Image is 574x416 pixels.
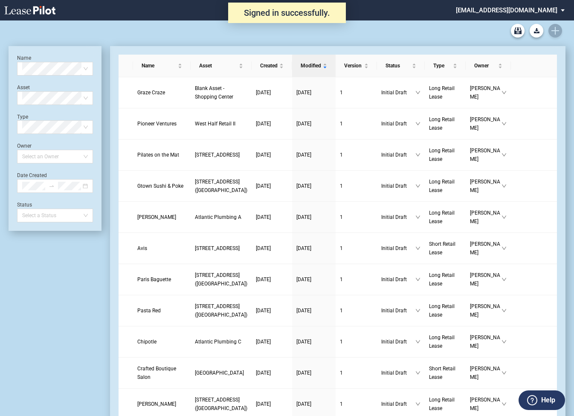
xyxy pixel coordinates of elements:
span: Status [386,61,410,70]
span: 1 [340,401,343,407]
a: Atlantic Plumbing A [195,213,247,221]
a: Crafted Boutique Salon [137,364,186,381]
span: [PERSON_NAME] [470,333,502,350]
a: 1 [340,88,373,97]
a: Chipotle [137,337,186,346]
span: Arlington Courthouse Plaza II [195,370,244,376]
a: Long Retail Lease [429,302,461,319]
a: Archive [511,24,525,38]
span: [DATE] [296,308,311,314]
span: [PERSON_NAME] [470,271,502,288]
span: Short Retail Lease [429,241,455,256]
a: [DATE] [296,337,331,346]
span: [DATE] [296,401,311,407]
a: 1 [340,244,373,253]
th: Created [252,55,292,77]
span: Initial Draft [381,337,415,346]
span: down [415,215,420,220]
a: [DATE] [296,369,331,377]
a: [DATE] [296,275,331,284]
span: Chipotle [137,339,157,345]
a: [STREET_ADDRESS] ([GEOGRAPHIC_DATA]) [195,302,247,319]
span: Soko Butcher [137,401,176,407]
span: 1900 Crystal Drive (East-Towers) [195,397,247,411]
span: [DATE] [296,90,311,96]
a: [DATE] [296,244,331,253]
span: Pioneer Ventures [137,121,177,127]
span: Modified [301,61,321,70]
span: [PERSON_NAME] [470,177,502,195]
span: 1 [340,339,343,345]
span: down [415,183,420,189]
span: Short Retail Lease [429,366,455,380]
span: [DATE] [296,152,311,158]
span: Long Retail Lease [429,116,455,131]
th: Type [425,55,466,77]
span: [DATE] [256,183,271,189]
label: Asset [17,84,30,90]
span: swap-right [49,183,55,189]
span: Initial Draft [381,88,415,97]
a: Short Retail Lease [429,240,461,257]
span: down [415,121,420,126]
a: Long Retail Lease [429,333,461,350]
a: Avis [137,244,186,253]
span: [DATE] [256,339,271,345]
a: [DATE] [256,182,288,190]
span: [DATE] [256,90,271,96]
a: [DATE] [256,244,288,253]
span: [PERSON_NAME] [470,396,502,413]
span: down [502,370,507,375]
th: Owner [466,55,511,77]
a: Graze Craze [137,88,186,97]
a: Long Retail Lease [429,209,461,226]
a: 1 [340,182,373,190]
span: 1900 Crystal Drive (East-Towers) [195,179,247,193]
span: Initial Draft [381,306,415,315]
span: [DATE] [296,276,311,282]
label: Name [17,55,31,61]
a: [STREET_ADDRESS] [195,151,247,159]
a: Long Retail Lease [429,271,461,288]
span: Atlantic Plumbing C [195,339,241,345]
span: 1900 Crystal Drive (East-Towers) [195,272,247,287]
span: 2451 Crystal Drive [195,245,240,251]
span: down [415,339,420,344]
span: [DATE] [256,214,271,220]
span: [DATE] [256,276,271,282]
span: down [502,152,507,157]
span: [DATE] [256,152,271,158]
span: 1 [340,245,343,251]
span: 1900 Crystal Drive (East-Towers) [195,303,247,318]
a: Blank Asset - Shopping Center [195,84,247,101]
span: 1 [340,183,343,189]
span: down [415,277,420,282]
span: down [502,215,507,220]
a: [DATE] [296,119,331,128]
a: 1 [340,119,373,128]
a: [DATE] [256,88,288,97]
th: Asset [191,55,252,77]
a: [DATE] [296,182,331,190]
span: Blank Asset - Shopping Center [195,85,233,100]
a: 1 [340,400,373,408]
span: [DATE] [256,401,271,407]
span: [DATE] [256,245,271,251]
a: [DATE] [296,400,331,408]
a: Pioneer Ventures [137,119,186,128]
label: Type [17,114,28,120]
span: Long Retail Lease [429,85,455,100]
span: Initial Draft [381,119,415,128]
span: 1 [340,90,343,96]
a: Atlantic Plumbing C [195,337,247,346]
span: 1 [340,308,343,314]
span: down [502,308,507,313]
span: [PERSON_NAME] [470,209,502,226]
a: Pasta Red [137,306,186,315]
span: Owner [474,61,496,70]
a: [DATE] [256,369,288,377]
th: Version [336,55,377,77]
span: Avis [137,245,147,251]
span: down [415,308,420,313]
a: [STREET_ADDRESS] ([GEOGRAPHIC_DATA]) [195,177,247,195]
